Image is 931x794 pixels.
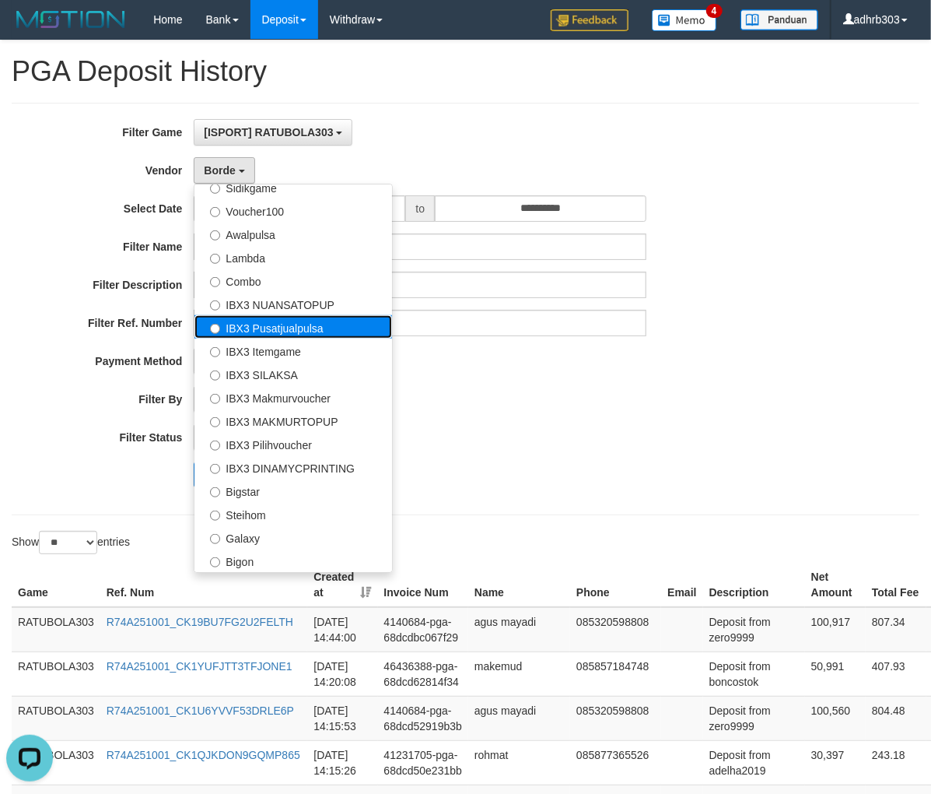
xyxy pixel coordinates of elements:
td: RATUBOLA303 [12,607,100,652]
td: agus mayadi [468,607,570,652]
th: Email [661,563,702,607]
td: 41231705-pga-68dcd50e231bb [378,740,468,785]
td: 407.93 [866,652,926,696]
select: Showentries [39,531,97,554]
th: Invoice Num [378,563,468,607]
input: Awalpulsa [210,230,220,241]
a: R74A251001_CK1YUFJTT3TFJONE1 [107,660,292,673]
span: 4 [706,4,723,18]
td: Deposit from boncostok [703,652,805,696]
td: 4140684-pga-68dcdbc067f29 [378,607,468,652]
td: 243.18 [866,740,926,785]
th: Ref. Num [100,563,308,607]
label: Voucher100 [194,198,392,222]
td: RATUBOLA303 [12,696,100,740]
th: Phone [570,563,661,607]
td: Deposit from adelha2019 [703,740,805,785]
label: IBX3 Itemgame [194,339,392,362]
input: Sidikgame [210,184,220,194]
td: agus mayadi [468,696,570,740]
span: Borde [204,164,235,177]
span: to [405,195,435,222]
label: Combo [194,269,392,292]
input: Voucher100 [210,207,220,217]
input: IBX3 Pusatjualpulsa [210,324,220,334]
img: panduan.png [740,9,818,30]
input: IBX3 Makmurvoucher [210,394,220,404]
input: IBX3 Itemgame [210,347,220,357]
label: IBX3 NUANSATOPUP [194,292,392,315]
button: Open LiveChat chat widget [6,6,53,53]
th: Total Fee [866,563,926,607]
td: 085320598808 [570,607,661,652]
td: 50,991 [805,652,866,696]
td: [DATE] 14:44:00 [307,607,377,652]
th: Description [703,563,805,607]
input: Combo [210,277,220,287]
button: Borde [194,157,254,184]
label: IBX3 Makmurvoucher [194,385,392,409]
a: R74A251001_CK1U6YVVF53DRLE6P [107,704,294,717]
td: 085857184748 [570,652,661,696]
button: [ISPORT] RATUBOLA303 [194,119,352,146]
h1: PGA Deposit History [12,56,919,87]
td: 100,560 [805,696,866,740]
td: RATUBOLA303 [12,652,100,696]
label: Steihom [194,502,392,525]
label: Bigon [194,549,392,572]
label: Galaxy [194,525,392,549]
label: Sidikgame [194,175,392,198]
td: 804.48 [866,696,926,740]
input: Lambda [210,254,220,264]
td: 46436388-pga-68dcd62814f34 [378,652,468,696]
td: 807.34 [866,607,926,652]
img: Button%20Memo.svg [652,9,717,31]
input: IBX3 Pilihvoucher [210,441,220,451]
input: Bigstar [210,487,220,497]
input: Galaxy [210,534,220,544]
td: Deposit from zero9999 [703,607,805,652]
td: 30,397 [805,740,866,785]
td: makemud [468,652,570,696]
label: IBX3 Pusatjualpulsa [194,315,392,339]
label: IBX3 SILAKSA [194,362,392,385]
td: [DATE] 14:20:08 [307,652,377,696]
input: Bigon [210,557,220,567]
label: IBX3 DINAMYCPRINTING [194,455,392,479]
label: Show entries [12,531,130,554]
input: IBX3 NUANSATOPUP [210,300,220,311]
th: Name [468,563,570,607]
label: Awalpulsa [194,222,392,245]
input: IBX3 MAKMURTOPUP [210,417,220,427]
th: Game [12,563,100,607]
a: R74A251001_CK1QJKDON9GQMP865 [107,749,300,761]
label: Bigstar [194,479,392,502]
th: Created at: activate to sort column ascending [307,563,377,607]
img: Feedback.jpg [551,9,628,31]
label: IBX3 MAKMURTOPUP [194,409,392,432]
input: Steihom [210,511,220,521]
td: 4140684-pga-68dcd52919b3b [378,696,468,740]
td: 085320598808 [570,696,661,740]
td: rohmat [468,740,570,785]
td: Deposit from zero9999 [703,696,805,740]
input: IBX3 SILAKSA [210,371,220,381]
a: R74A251001_CK19BU7FG2U2FELTH [107,616,293,628]
td: 100,917 [805,607,866,652]
td: 085877365526 [570,740,661,785]
img: MOTION_logo.png [12,8,130,31]
input: IBX3 DINAMYCPRINTING [210,464,220,474]
td: [DATE] 14:15:26 [307,740,377,785]
label: IBX3 Pilihvoucher [194,432,392,455]
span: [ISPORT] RATUBOLA303 [204,126,333,139]
th: Net Amount [805,563,866,607]
label: Lambda [194,245,392,269]
td: [DATE] 14:15:53 [307,696,377,740]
